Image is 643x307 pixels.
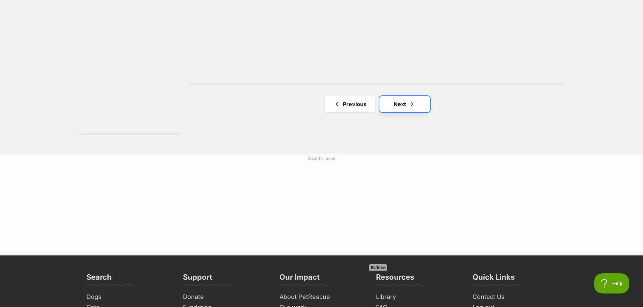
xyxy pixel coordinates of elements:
[470,292,560,302] a: Contact Us
[158,273,485,304] iframe: Advertisement
[79,41,180,125] iframe: Advertisement
[473,272,515,286] h3: Quick Links
[84,292,173,302] a: Dogs
[594,273,629,294] iframe: Help Scout Beacon - Open
[369,264,387,271] span: Close
[379,96,430,112] a: Next page
[86,272,112,286] h3: Search
[325,96,375,112] a: Previous page
[190,96,565,112] nav: Pagination
[158,164,485,249] iframe: Advertisement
